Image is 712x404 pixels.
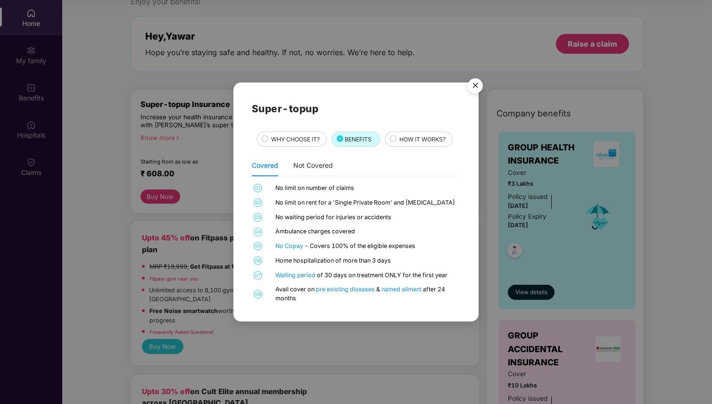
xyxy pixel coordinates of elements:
div: Home hospitalization of more than 3 days [275,256,458,265]
span: 01 [254,184,262,192]
div: No limit on rent for a 'Single Private Room' and [MEDICAL_DATA] [275,198,458,207]
a: pre existing diseases [316,286,376,293]
div: No waiting period for injuries or accidents [275,213,458,222]
button: Close [462,74,488,99]
span: WHY CHOOSE IT? [271,135,320,144]
span: 03 [254,213,262,222]
span: BENEFITS [345,135,372,144]
div: - Covers 100% of the eligible expenses [275,242,458,251]
div: of 30 days on treatment ONLY for the first year [275,271,458,280]
a: No Copay [275,242,305,249]
img: svg+xml;base64,PHN2ZyB4bWxucz0iaHR0cDovL3d3dy53My5vcmcvMjAwMC9zdmciIHdpZHRoPSI1NiIgaGVpZ2h0PSI1Ni... [462,74,488,100]
span: HOW IT WORKS? [399,135,446,144]
div: Ambulance charges covered [275,227,458,236]
h2: Super-topup [252,101,461,116]
div: Avail cover on & after 24 months [275,285,458,303]
span: 08 [254,290,262,298]
a: Waiting period [275,272,317,279]
span: 07 [254,271,262,280]
a: named ailment [381,286,423,293]
div: Not Covered [293,160,333,171]
div: Covered [252,160,278,171]
div: No limit on number of claims [275,184,458,193]
span: 04 [254,228,262,236]
span: 05 [254,242,262,250]
span: 06 [254,256,262,265]
span: 02 [254,198,262,207]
